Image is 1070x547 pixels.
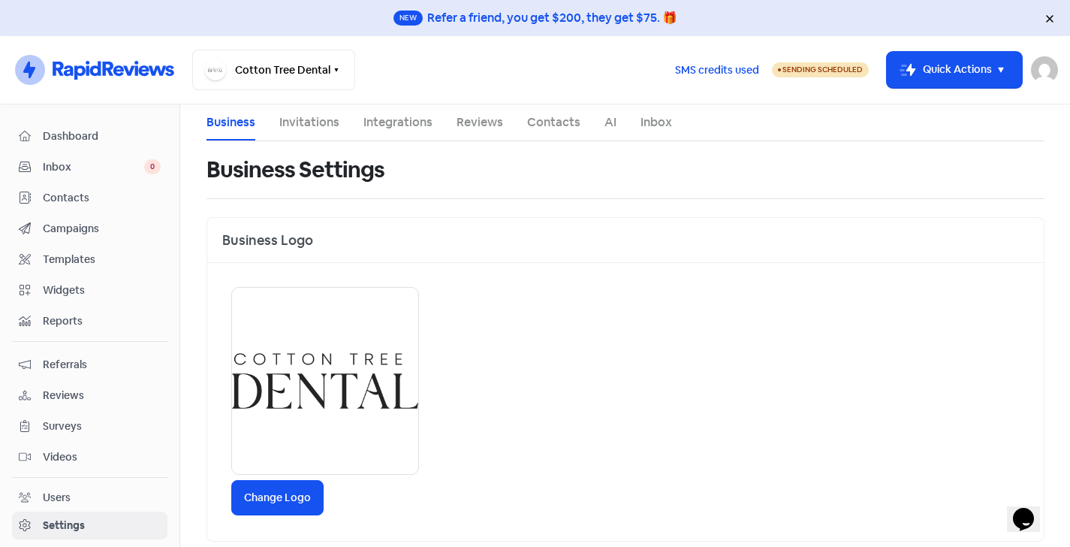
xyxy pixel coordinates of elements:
a: Reviews [12,382,167,409]
span: Widgets [43,283,161,298]
a: Contacts [12,184,167,212]
img: User [1031,56,1058,83]
a: Surveys [12,413,167,440]
span: SMS credits used [675,62,759,78]
a: SMS credits used [662,61,772,77]
iframe: chat widget [1007,487,1055,532]
a: Invitations [279,113,339,131]
span: Referrals [43,357,161,373]
span: Reviews [43,388,161,403]
span: New [393,11,423,26]
a: Videos [12,443,167,471]
a: Reviews [457,113,503,131]
span: Sending Scheduled [782,65,863,74]
a: Campaigns [12,215,167,243]
span: Surveys [43,419,161,434]
a: Contacts [527,113,580,131]
div: Settings [43,518,85,533]
span: Inbox [43,159,144,175]
a: Integrations [363,113,433,131]
a: Settings [12,512,167,539]
a: Templates [12,246,167,273]
a: Business [206,113,255,131]
span: Reports [43,313,161,329]
span: Contacts [43,190,161,206]
div: Refer a friend, you get $200, they get $75. 🎁 [427,9,677,27]
a: Reports [12,307,167,335]
a: Dashboard [12,122,167,150]
a: AI [604,113,616,131]
a: Users [12,484,167,512]
button: Cotton Tree Dental [192,50,355,90]
a: Sending Scheduled [772,61,869,79]
a: Inbox [640,113,672,131]
span: 0 [144,159,161,174]
span: Dashboard [43,128,161,144]
span: Templates [43,252,161,267]
button: Quick Actions [887,52,1022,88]
a: Inbox 0 [12,153,167,181]
a: Referrals [12,351,167,379]
h1: Business Settings [206,146,385,194]
label: Change Logo [231,480,324,515]
div: Business Logo [207,218,1044,263]
span: Videos [43,449,161,465]
span: Campaigns [43,221,161,237]
a: Widgets [12,277,167,304]
div: Users [43,490,71,506]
